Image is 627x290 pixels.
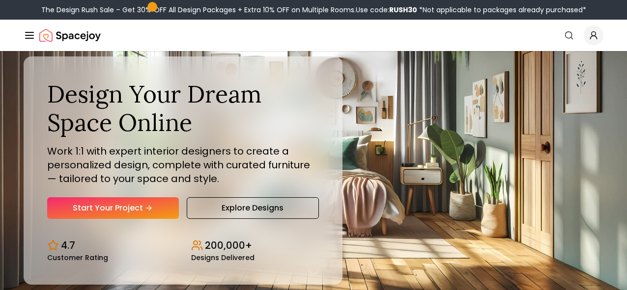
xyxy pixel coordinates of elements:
[39,26,101,45] img: Spacejoy Logo
[24,20,603,51] nav: Global
[47,231,319,261] div: Design stats
[205,238,252,252] p: 200,000+
[47,144,319,185] p: Work 1:1 with expert interior designers to create a personalized design, complete with curated fu...
[191,254,255,261] small: Designs Delivered
[41,5,586,15] div: The Design Rush Sale – Get 30% OFF All Design Packages + Extra 10% OFF on Multiple Rooms.
[61,238,75,252] p: 4.7
[187,197,319,219] a: Explore Designs
[47,254,108,261] small: Customer Rating
[47,197,179,219] a: Start Your Project
[417,5,586,15] span: *Not applicable to packages already purchased*
[356,5,417,15] span: Use code:
[39,26,101,45] a: Spacejoy
[389,5,417,15] b: RUSH30
[47,80,319,136] h1: Design Your Dream Space Online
